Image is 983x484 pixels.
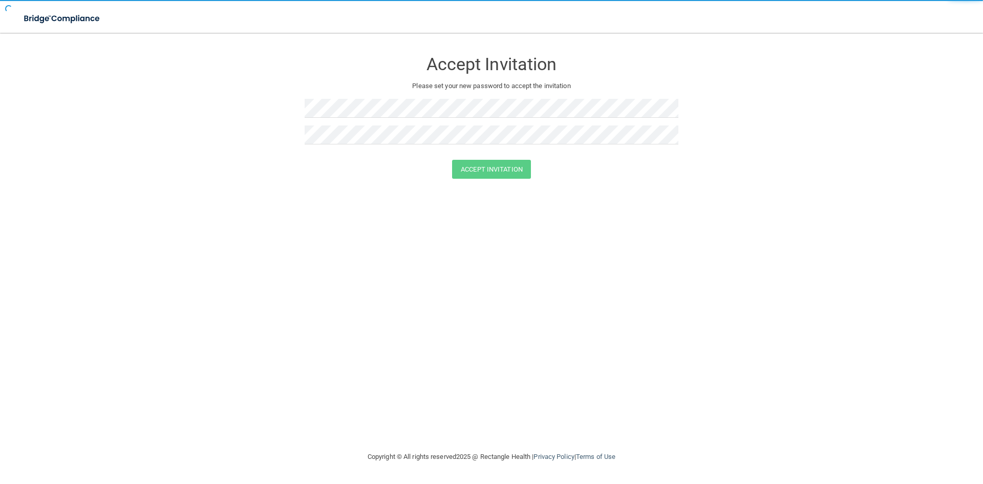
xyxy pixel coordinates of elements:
a: Privacy Policy [533,453,574,460]
h3: Accept Invitation [305,55,678,74]
div: Copyright © All rights reserved 2025 @ Rectangle Health | | [305,440,678,473]
img: bridge_compliance_login_screen.278c3ca4.svg [15,8,110,29]
button: Accept Invitation [452,160,531,179]
p: Please set your new password to accept the invitation [312,80,671,92]
a: Terms of Use [576,453,615,460]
